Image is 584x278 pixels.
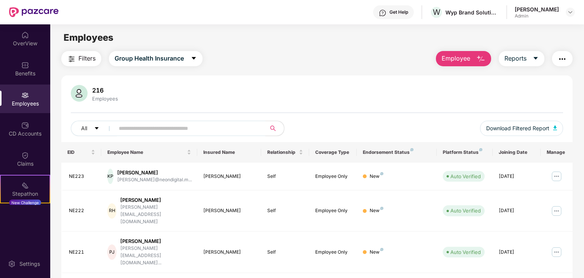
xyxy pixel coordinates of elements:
[267,249,303,256] div: Self
[515,6,559,13] div: [PERSON_NAME]
[486,124,549,133] span: Download Filtered Report
[363,149,431,155] div: Endorsement Status
[21,31,29,39] img: svg+xml;base64,PHN2ZyBpZD0iSG9tZSIgeG1sbnM9Imh0dHA6Ly93d3cudzMub3JnLzIwMDAvc3ZnIiB3aWR0aD0iMjAiIG...
[480,121,563,136] button: Download Filtered Report
[267,173,303,180] div: Self
[493,142,541,163] th: Joining Date
[109,51,203,66] button: Group Health Insurancecaret-down
[558,54,567,64] img: svg+xml;base64,PHN2ZyB4bWxucz0iaHR0cDovL3d3dy53My5vcmcvMjAwMC9zdmciIHdpZHRoPSIyNCIgaGVpZ2h0PSIyNC...
[9,7,59,17] img: New Pazcare Logo
[315,207,351,214] div: Employee Only
[64,32,113,43] span: Employees
[21,182,29,189] img: svg+xml;base64,PHN2ZyB4bWxucz0iaHR0cDovL3d3dy53My5vcmcvMjAwMC9zdmciIHdpZHRoPSIyMSIgaGVpZ2h0PSIyMC...
[499,249,535,256] div: [DATE]
[370,207,383,214] div: New
[379,9,386,17] img: svg+xml;base64,PHN2ZyBpZD0iSGVscC0zMngzMiIgeG1sbnM9Imh0dHA6Ly93d3cudzMub3JnLzIwMDAvc3ZnIiB3aWR0aD...
[315,173,351,180] div: Employee Only
[267,149,297,155] span: Relationship
[389,9,408,15] div: Get Help
[1,190,49,198] div: Stepathon
[191,55,197,62] span: caret-down
[8,260,16,268] img: svg+xml;base64,PHN2ZyBpZD0iU2V0dGluZy0yMHgyMCIgeG1sbnM9Imh0dHA6Ly93d3cudzMub3JnLzIwMDAvc3ZnIiB3aW...
[91,96,120,102] div: Employees
[370,249,383,256] div: New
[78,54,96,63] span: Filters
[499,207,535,214] div: [DATE]
[410,148,413,151] img: svg+xml;base64,PHN2ZyB4bWxucz0iaHR0cDovL3d3dy53My5vcmcvMjAwMC9zdmciIHdpZHRoPSI4IiBoZWlnaHQ9IjgiIH...
[69,207,95,214] div: NE222
[94,126,99,132] span: caret-down
[17,260,42,268] div: Settings
[107,169,113,184] div: KP
[101,142,197,163] th: Employee Name
[203,249,255,256] div: [PERSON_NAME]
[21,152,29,159] img: svg+xml;base64,PHN2ZyBpZD0iQ2xhaW0iIHhtbG5zPSJodHRwOi8vd3d3LnczLm9yZy8yMDAwL3N2ZyIgd2lkdGg9IjIwIi...
[81,124,87,133] span: All
[120,238,191,245] div: [PERSON_NAME]
[315,249,351,256] div: Employee Only
[433,8,440,17] span: W
[107,203,116,219] div: RH
[499,173,535,180] div: [DATE]
[67,54,76,64] img: svg+xml;base64,PHN2ZyB4bWxucz0iaHR0cDovL3d3dy53My5vcmcvMjAwMC9zdmciIHdpZHRoPSIyNCIgaGVpZ2h0PSIyNC...
[67,149,89,155] span: EID
[515,13,559,19] div: Admin
[553,126,557,130] img: svg+xml;base64,PHN2ZyB4bWxucz0iaHR0cDovL3d3dy53My5vcmcvMjAwMC9zdmciIHhtbG5zOnhsaW5rPSJodHRwOi8vd3...
[117,169,192,176] div: [PERSON_NAME]
[71,85,88,102] img: svg+xml;base64,PHN2ZyB4bWxucz0iaHR0cDovL3d3dy53My5vcmcvMjAwMC9zdmciIHhtbG5zOnhsaW5rPSJodHRwOi8vd3...
[442,54,470,63] span: Employee
[61,51,101,66] button: Filters
[9,200,41,206] div: New Challenge
[380,248,383,251] img: svg+xml;base64,PHN2ZyB4bWxucz0iaHR0cDovL3d3dy53My5vcmcvMjAwMC9zdmciIHdpZHRoPSI4IiBoZWlnaHQ9IjgiIH...
[476,54,485,64] img: svg+xml;base64,PHN2ZyB4bWxucz0iaHR0cDovL3d3dy53My5vcmcvMjAwMC9zdmciIHhtbG5zOnhsaW5rPSJodHRwOi8vd3...
[261,142,309,163] th: Relationship
[550,205,563,217] img: manageButton
[550,170,563,182] img: manageButton
[69,173,95,180] div: NE223
[21,121,29,129] img: svg+xml;base64,PHN2ZyBpZD0iQ0RfQWNjb3VudHMiIGRhdGEtbmFtZT0iQ0QgQWNjb3VudHMiIHhtbG5zPSJodHRwOi8vd3...
[117,176,192,184] div: [PERSON_NAME]@neondigital.m...
[265,121,284,136] button: search
[107,244,116,260] div: PJ
[450,207,481,214] div: Auto Verified
[120,204,191,225] div: [PERSON_NAME][EMAIL_ADDRESS][DOMAIN_NAME]
[267,207,303,214] div: Self
[450,248,481,256] div: Auto Verified
[436,51,491,66] button: Employee
[61,142,101,163] th: EID
[550,246,563,258] img: manageButton
[533,55,539,62] span: caret-down
[115,54,184,63] span: Group Health Insurance
[541,142,573,163] th: Manage
[71,121,117,136] button: Allcaret-down
[567,9,573,15] img: svg+xml;base64,PHN2ZyBpZD0iRHJvcGRvd24tMzJ4MzIiIHhtbG5zPSJodHRwOi8vd3d3LnczLm9yZy8yMDAwL3N2ZyIgd2...
[380,172,383,175] img: svg+xml;base64,PHN2ZyB4bWxucz0iaHR0cDovL3d3dy53My5vcmcvMjAwMC9zdmciIHdpZHRoPSI4IiBoZWlnaHQ9IjgiIH...
[120,197,191,204] div: [PERSON_NAME]
[499,51,544,66] button: Reportscaret-down
[445,9,499,16] div: Wyp Brand Solutions Private Limited
[380,207,383,210] img: svg+xml;base64,PHN2ZyB4bWxucz0iaHR0cDovL3d3dy53My5vcmcvMjAwMC9zdmciIHdpZHRoPSI4IiBoZWlnaHQ9IjgiIH...
[203,207,255,214] div: [PERSON_NAME]
[443,149,487,155] div: Platform Status
[370,173,383,180] div: New
[197,142,261,163] th: Insured Name
[107,149,185,155] span: Employee Name
[450,173,481,180] div: Auto Verified
[120,245,191,267] div: [PERSON_NAME][EMAIL_ADDRESS][DOMAIN_NAME]...
[69,249,95,256] div: NE221
[265,125,280,131] span: search
[21,91,29,99] img: svg+xml;base64,PHN2ZyBpZD0iRW1wbG95ZWVzIiB4bWxucz0iaHR0cDovL3d3dy53My5vcmcvMjAwMC9zdmciIHdpZHRoPS...
[91,86,120,94] div: 216
[504,54,527,63] span: Reports
[479,148,482,151] img: svg+xml;base64,PHN2ZyB4bWxucz0iaHR0cDovL3d3dy53My5vcmcvMjAwMC9zdmciIHdpZHRoPSI4IiBoZWlnaHQ9IjgiIH...
[21,61,29,69] img: svg+xml;base64,PHN2ZyBpZD0iQmVuZWZpdHMiIHhtbG5zPSJodHRwOi8vd3d3LnczLm9yZy8yMDAwL3N2ZyIgd2lkdGg9Ij...
[309,142,357,163] th: Coverage Type
[203,173,255,180] div: [PERSON_NAME]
